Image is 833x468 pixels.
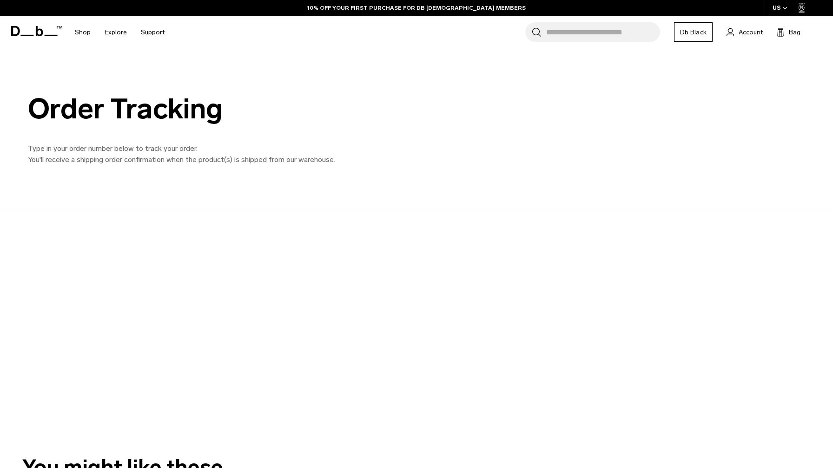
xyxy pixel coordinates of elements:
[75,16,91,49] a: Shop
[68,16,172,49] nav: Main Navigation
[739,27,763,37] span: Account
[727,26,763,38] a: Account
[307,4,526,12] a: 10% OFF YOUR FIRST PURCHASE FOR DB [DEMOGRAPHIC_DATA] MEMBERS
[28,93,446,124] div: Order Tracking
[105,16,127,49] a: Explore
[28,143,446,165] p: Type in your order number below to track your order. You'll receive a shipping order confirmation...
[20,210,299,426] iframe: Ingrid delivery tracking widget main iframe
[789,27,800,37] span: Bag
[141,16,165,49] a: Support
[674,22,713,42] a: Db Black
[777,26,800,38] button: Bag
